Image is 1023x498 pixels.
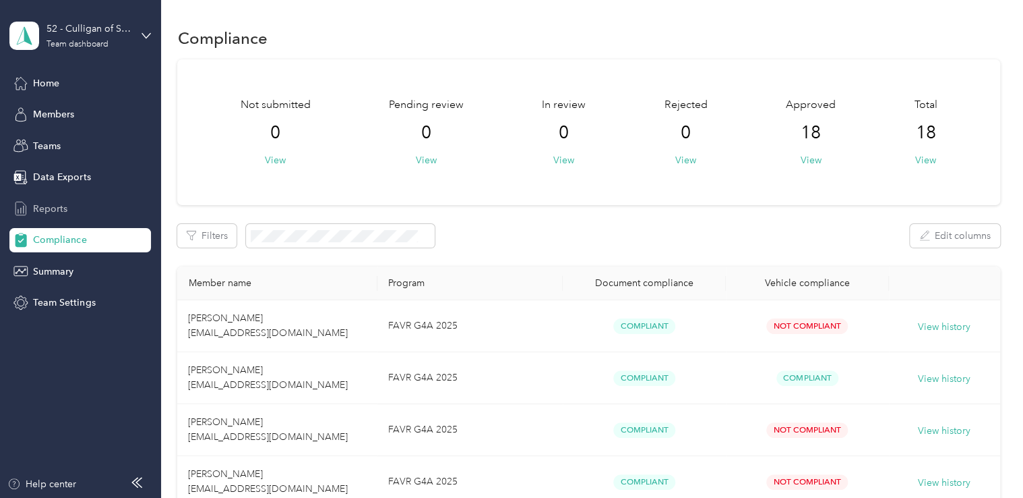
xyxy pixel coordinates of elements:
span: Total [914,97,937,113]
button: Edit columns [910,224,1000,248]
span: Rejected [664,97,708,113]
span: Compliant [776,370,838,386]
span: [PERSON_NAME] [EMAIL_ADDRESS][DOMAIN_NAME] [188,416,347,443]
span: Reports [33,202,67,216]
span: Compliant [613,319,675,334]
span: 0 [270,122,280,144]
button: View history [918,372,970,387]
button: Filters [177,224,237,248]
span: Compliant [613,422,675,438]
span: Compliant [613,474,675,490]
span: Not Compliant [766,422,848,438]
span: Compliant [613,370,675,386]
button: View [265,153,286,167]
button: View [800,153,821,167]
div: Document compliance [573,277,715,289]
span: In review [542,97,586,113]
div: Vehicle compliance [737,277,878,289]
span: 0 [559,122,569,144]
span: Members [33,107,74,121]
span: Not Compliant [766,474,848,490]
span: [PERSON_NAME] [EMAIL_ADDRESS][DOMAIN_NAME] [188,468,347,495]
span: 0 [681,122,691,144]
span: Team Settings [33,296,95,310]
button: View [915,153,936,167]
span: 18 [801,122,821,144]
h1: Compliance [177,31,267,45]
button: View history [918,476,970,491]
th: Member name [177,267,377,300]
span: 18 [915,122,935,144]
div: 52 - Culligan of Sylmar [46,22,131,36]
td: FAVR G4A 2025 [377,300,563,352]
button: View [416,153,437,167]
span: Summary [33,265,73,279]
td: FAVR G4A 2025 [377,404,563,456]
div: Team dashboard [46,40,108,49]
td: FAVR G4A 2025 [377,352,563,404]
span: Teams [33,139,61,153]
span: Data Exports [33,170,90,184]
span: 0 [421,122,431,144]
button: View history [918,424,970,439]
span: Approved [786,97,836,113]
button: View [553,153,574,167]
span: Compliance [33,233,86,247]
iframe: Everlance-gr Chat Button Frame [948,422,1023,498]
span: [PERSON_NAME] [EMAIL_ADDRESS][DOMAIN_NAME] [188,312,347,339]
span: Not Compliant [766,319,848,334]
span: Pending review [389,97,464,113]
span: [PERSON_NAME] [EMAIL_ADDRESS][DOMAIN_NAME] [188,364,347,391]
th: Program [377,267,563,300]
span: Not submitted [241,97,311,113]
span: Home [33,76,59,90]
button: View history [918,320,970,335]
button: Help center [7,477,76,491]
button: View [675,153,696,167]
